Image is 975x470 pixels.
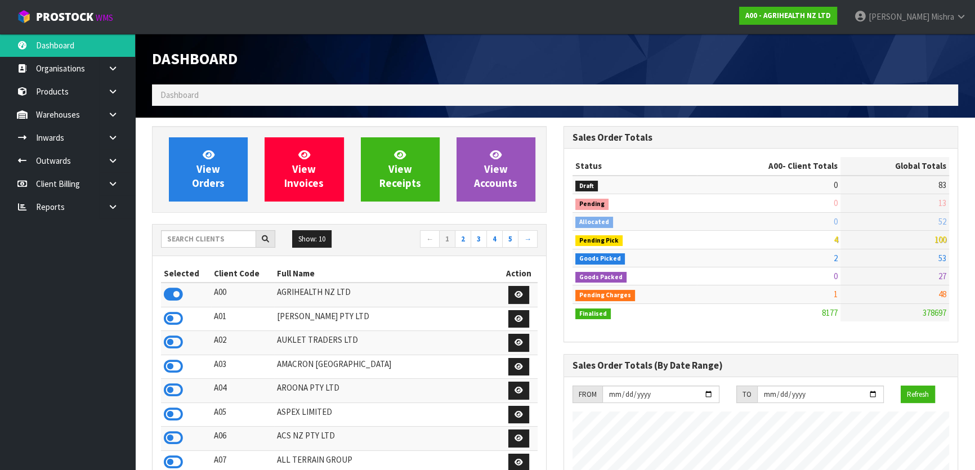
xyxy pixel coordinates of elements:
h3: Sales Order Totals (By Date Range) [573,360,949,371]
span: Allocated [575,217,613,228]
span: 27 [938,271,946,281]
span: Dashboard [160,89,199,100]
td: ASPEX LIMITED [274,402,500,427]
span: 378697 [923,307,946,318]
th: Status [573,157,697,175]
td: A00 [211,283,274,307]
th: - Client Totals [697,157,840,175]
span: Pending Charges [575,290,635,301]
th: Global Totals [840,157,949,175]
td: AROONA PTY LTD [274,379,500,403]
span: View Accounts [474,148,517,190]
nav: Page navigation [358,230,538,250]
a: A00 - AGRIHEALTH NZ LTD [739,7,837,25]
td: AMACRON [GEOGRAPHIC_DATA] [274,355,500,379]
span: 8177 [822,307,838,318]
button: Show: 10 [292,230,332,248]
span: 4 [834,234,838,245]
td: A05 [211,402,274,427]
td: A03 [211,355,274,379]
span: ProStock [36,10,93,24]
span: 52 [938,216,946,227]
a: ViewInvoices [265,137,343,202]
span: Dashboard [152,49,238,69]
span: 53 [938,253,946,263]
a: → [518,230,538,248]
a: ViewReceipts [361,137,440,202]
div: FROM [573,386,602,404]
td: A02 [211,331,274,355]
td: A01 [211,307,274,331]
span: 0 [834,180,838,190]
input: Search clients [161,230,256,248]
span: 0 [834,216,838,227]
a: ViewAccounts [457,137,535,202]
td: AGRIHEALTH NZ LTD [274,283,500,307]
small: WMS [96,12,113,23]
span: 0 [834,271,838,281]
h3: Sales Order Totals [573,132,949,143]
a: 5 [502,230,518,248]
span: 100 [934,234,946,245]
span: Mishra [931,11,954,22]
span: 48 [938,289,946,299]
span: Pending [575,199,609,210]
a: 2 [455,230,471,248]
th: Full Name [274,265,500,283]
td: AUKLET TRADERS LTD [274,331,500,355]
span: [PERSON_NAME] [869,11,929,22]
th: Selected [161,265,211,283]
a: ViewOrders [169,137,248,202]
span: View Receipts [379,148,421,190]
span: Goods Packed [575,272,627,283]
a: 3 [471,230,487,248]
a: 1 [439,230,455,248]
span: 2 [834,253,838,263]
span: Pending Pick [575,235,623,247]
span: View Invoices [284,148,324,190]
span: Finalised [575,308,611,320]
span: Draft [575,181,598,192]
span: Goods Picked [575,253,625,265]
span: A00 [768,160,782,171]
a: ← [420,230,440,248]
th: Client Code [211,265,274,283]
td: A06 [211,427,274,451]
td: ACS NZ PTY LTD [274,427,500,451]
div: TO [736,386,757,404]
td: A04 [211,379,274,403]
strong: A00 - AGRIHEALTH NZ LTD [745,11,831,20]
a: 4 [486,230,503,248]
th: Action [500,265,538,283]
span: View Orders [192,148,225,190]
span: 13 [938,198,946,208]
img: cube-alt.png [17,10,31,24]
span: 0 [834,198,838,208]
td: [PERSON_NAME] PTY LTD [274,307,500,331]
button: Refresh [901,386,935,404]
span: 1 [834,289,838,299]
span: 83 [938,180,946,190]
